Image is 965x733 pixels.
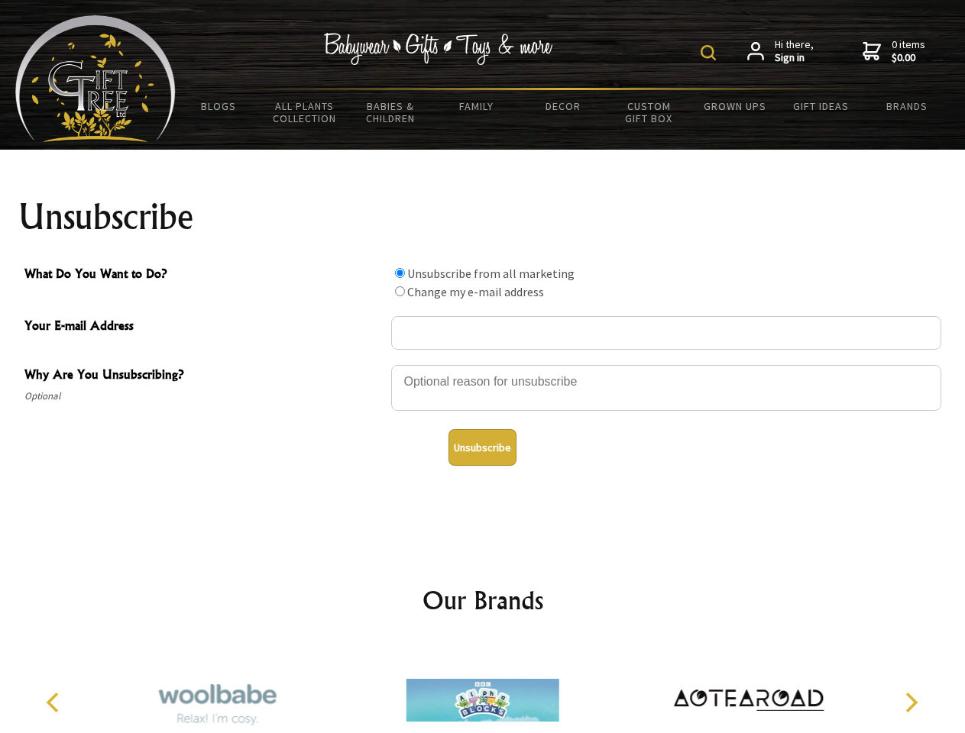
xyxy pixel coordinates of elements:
[407,266,575,281] label: Unsubscribe from all marketing
[691,90,778,122] a: Grown Ups
[775,38,814,65] span: Hi there,
[324,33,553,65] img: Babywear - Gifts - Toys & more
[15,15,176,142] img: Babyware - Gifts - Toys and more...
[31,582,935,618] h2: Our Brands
[262,90,348,134] a: All Plants Collection
[892,37,925,65] span: 0 items
[747,38,814,65] a: Hi there,Sign in
[701,45,716,60] img: product search
[448,429,517,466] button: Unsubscribe
[348,90,434,134] a: Babies & Children
[24,264,384,286] span: What Do You Want to Do?
[892,51,925,65] strong: $0.00
[395,268,405,278] input: What Do You Want to Do?
[395,286,405,296] input: What Do You Want to Do?
[520,90,606,122] a: Decor
[391,316,941,350] input: Your E-mail Address
[391,365,941,411] textarea: Why Are You Unsubscribing?
[894,686,928,719] button: Next
[24,387,384,405] span: Optional
[176,90,262,122] a: BLOGS
[775,51,814,65] strong: Sign in
[606,90,692,134] a: Custom Gift Box
[434,90,520,122] a: Family
[864,90,950,122] a: Brands
[407,284,544,299] label: Change my e-mail address
[38,686,72,719] button: Previous
[18,199,947,235] h1: Unsubscribe
[778,90,864,122] a: Gift Ideas
[863,38,925,65] a: 0 items$0.00
[24,316,384,338] span: Your E-mail Address
[24,365,384,387] span: Why Are You Unsubscribing?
